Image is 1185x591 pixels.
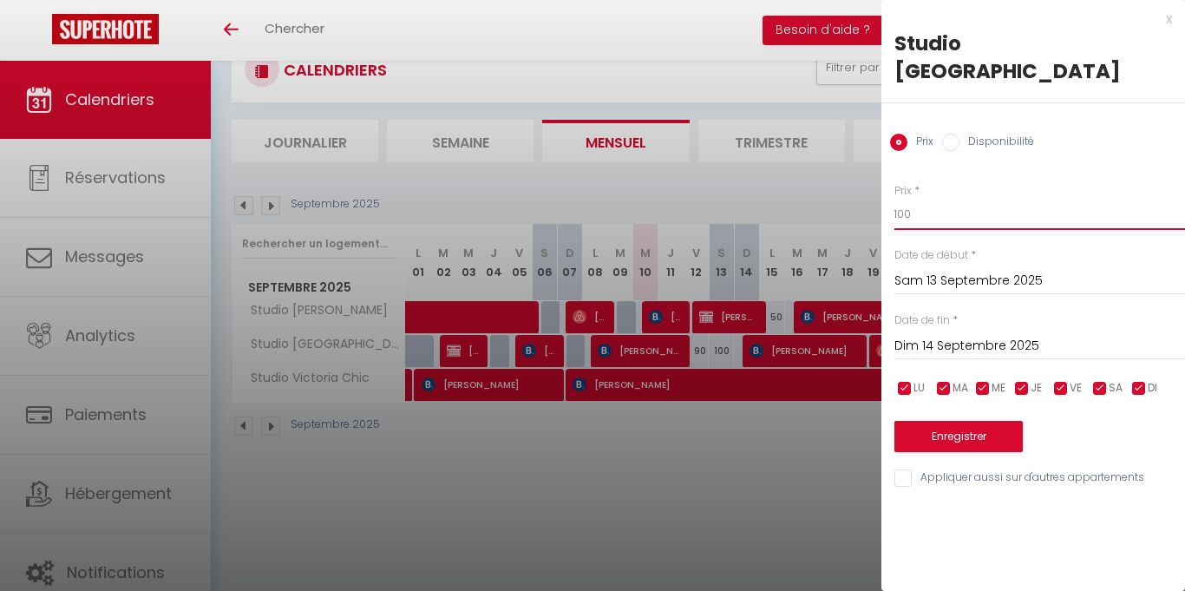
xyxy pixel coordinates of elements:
span: VE [1070,380,1082,397]
label: Prix [894,183,912,200]
label: Date de fin [894,312,950,329]
button: Ouvrir le widget de chat LiveChat [14,7,66,59]
span: JE [1031,380,1042,397]
span: DI [1148,380,1157,397]
div: x [881,9,1172,30]
span: LU [913,380,925,397]
span: MA [953,380,968,397]
label: Disponibilité [959,134,1034,153]
label: Prix [907,134,933,153]
span: ME [992,380,1005,397]
div: Studio [GEOGRAPHIC_DATA] [894,30,1172,85]
label: Date de début [894,247,968,264]
button: Enregistrer [894,421,1023,452]
span: SA [1109,380,1123,397]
